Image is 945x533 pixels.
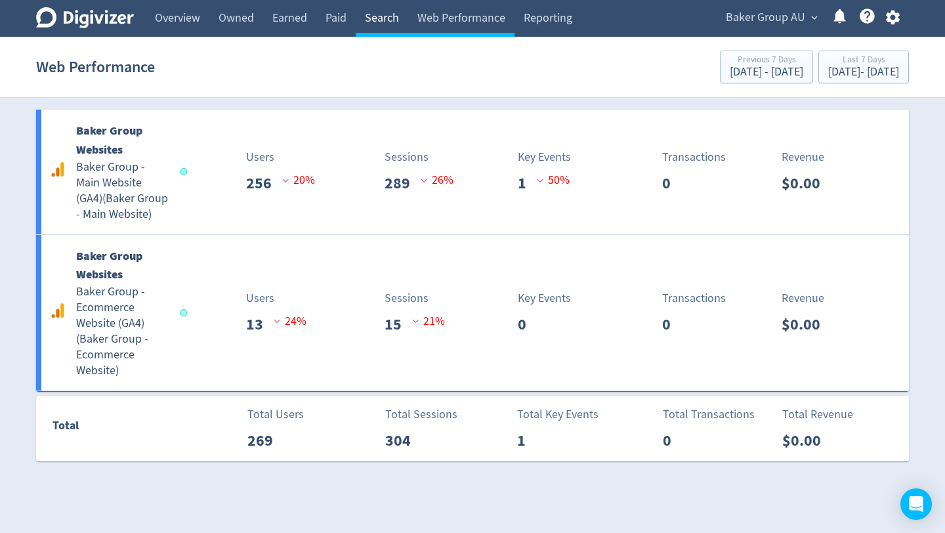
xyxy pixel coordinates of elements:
[782,148,831,166] p: Revenue
[828,66,899,78] div: [DATE] - [DATE]
[662,148,726,166] p: Transactions
[663,429,682,452] p: 0
[76,284,168,379] h5: Baker Group - Ecommerce Website (GA4) ( Baker Group - Ecommerce Website )
[246,148,315,166] p: Users
[76,160,168,223] h5: Baker Group - Main Website (GA4) ( Baker Group - Main Website )
[720,51,813,83] button: Previous 7 Days[DATE] - [DATE]
[247,429,283,452] p: 269
[663,406,755,423] p: Total Transactions
[730,66,803,78] div: [DATE] - [DATE]
[818,51,909,83] button: Last 7 Days[DATE]- [DATE]
[246,289,306,307] p: Users
[828,55,899,66] div: Last 7 Days
[247,406,304,423] p: Total Users
[385,171,421,195] p: 289
[282,171,315,189] p: 20 %
[36,46,155,88] h1: Web Performance
[385,429,421,452] p: 304
[517,406,598,423] p: Total Key Events
[782,289,831,307] p: Revenue
[50,161,66,177] svg: Google Analytics
[721,7,821,28] button: Baker Group AU
[50,303,66,318] svg: Google Analytics
[808,12,820,24] span: expand_more
[662,289,726,307] p: Transactions
[421,171,453,189] p: 26 %
[412,312,445,330] p: 21 %
[180,168,192,175] span: Data last synced: 26 Aug 2025, 8:02pm (AEST)
[662,312,681,336] p: 0
[782,429,831,452] p: $0.00
[782,312,831,336] p: $0.00
[782,171,831,195] p: $0.00
[385,406,457,423] p: Total Sessions
[518,289,571,307] p: Key Events
[730,55,803,66] div: Previous 7 Days
[782,406,853,423] p: Total Revenue
[76,248,142,283] b: Baker Group Websites
[537,171,570,189] p: 50 %
[246,312,274,336] p: 13
[76,123,142,158] b: Baker Group Websites
[246,171,282,195] p: 256
[518,171,537,195] p: 1
[385,289,445,307] p: Sessions
[517,429,536,452] p: 1
[36,235,909,391] a: Baker Group WebsitesBaker Group - Ecommerce Website (GA4)(Baker Group - Ecommerce Website)Users13...
[36,110,909,234] a: Baker Group WebsitesBaker Group - Main Website (GA4)(Baker Group - Main Website)Users256 20%Sessi...
[52,416,181,441] div: Total
[900,488,932,520] div: Open Intercom Messenger
[180,309,192,316] span: Data last synced: 26 Aug 2025, 8:02pm (AEST)
[385,312,412,336] p: 15
[518,148,571,166] p: Key Events
[518,312,537,336] p: 0
[385,148,453,166] p: Sessions
[726,7,805,28] span: Baker Group AU
[274,312,306,330] p: 24 %
[662,171,681,195] p: 0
